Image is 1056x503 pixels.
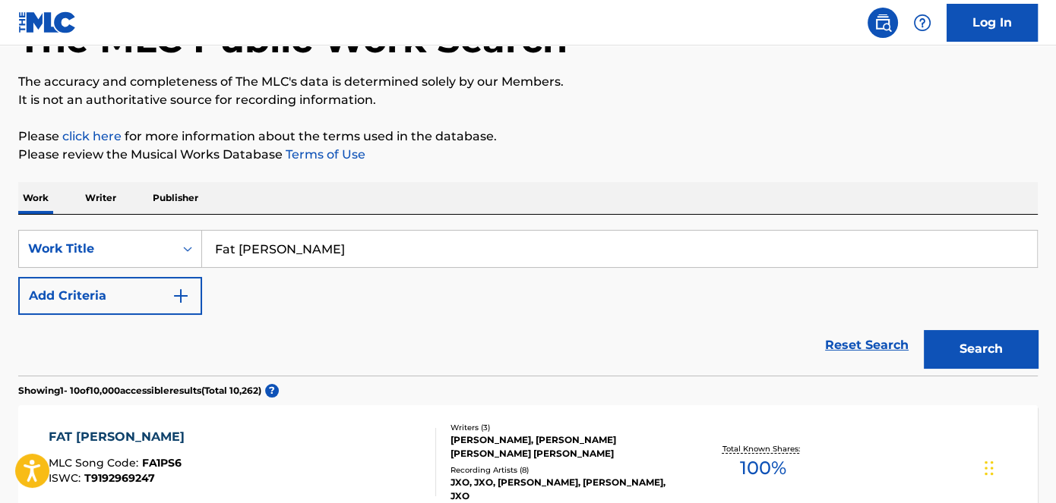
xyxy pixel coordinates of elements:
[907,8,937,38] div: Help
[980,430,1056,503] iframe: Chat Widget
[49,428,192,446] div: FAT [PERSON_NAME]
[924,330,1038,368] button: Search
[18,127,1038,146] p: Please for more information about the terms used in the database.
[868,8,898,38] a: Public Search
[451,476,678,503] div: JXO, JXO, [PERSON_NAME], [PERSON_NAME], JXO
[451,422,678,433] div: Writers ( 3 )
[18,230,1038,376] form: Search Form
[49,471,84,485] span: ISWC :
[18,277,202,315] button: Add Criteria
[18,11,77,33] img: MLC Logo
[985,445,994,491] div: Drag
[722,443,804,454] p: Total Known Shares:
[18,91,1038,109] p: It is not an authoritative source for recording information.
[142,456,182,470] span: FA1PS6
[18,146,1038,164] p: Please review the Musical Works Database
[18,384,261,398] p: Showing 1 - 10 of 10,000 accessible results (Total 10,262 )
[148,182,203,214] p: Publisher
[62,129,122,143] a: click here
[913,14,931,32] img: help
[874,14,892,32] img: search
[18,182,53,214] p: Work
[172,287,190,305] img: 9d2ae6d4665cec9f34b9.svg
[451,464,678,476] div: Recording Artists ( 8 )
[283,147,365,162] a: Terms of Use
[84,471,155,485] span: T9192969247
[947,4,1038,42] a: Log In
[265,384,279,398] span: ?
[18,73,1038,91] p: The accuracy and completeness of The MLC's data is determined solely by our Members.
[49,456,142,470] span: MLC Song Code :
[451,433,678,461] div: [PERSON_NAME], [PERSON_NAME] [PERSON_NAME] [PERSON_NAME]
[740,454,786,482] span: 100 %
[28,240,165,258] div: Work Title
[81,182,121,214] p: Writer
[817,329,916,362] a: Reset Search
